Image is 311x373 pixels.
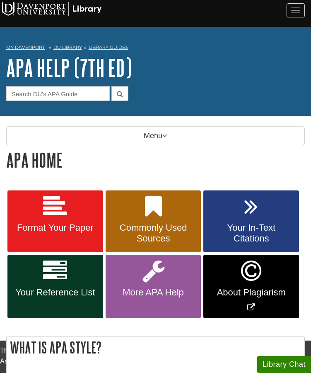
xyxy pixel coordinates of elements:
[210,222,293,244] span: Your In-Text Citations
[2,2,101,16] img: Davenport University Logo
[6,55,132,80] a: APA Help (7th Ed)
[210,287,293,298] span: About Plagiarism
[106,190,201,253] a: Commonly Used Sources
[203,255,299,318] a: Link opens in new window
[112,222,195,244] span: Commonly Used Sources
[6,86,110,101] input: Search DU's APA Guide
[106,255,201,318] a: More APA Help
[7,336,304,358] h2: What is APA Style?
[112,287,195,298] span: More APA Help
[6,126,305,145] p: Menu
[203,190,299,253] a: Your In-Text Citations
[257,356,311,373] button: Library Chat
[7,190,103,253] a: Format Your Paper
[6,149,305,171] h1: APA Home
[53,44,82,50] a: DU Library
[7,255,103,318] a: Your Reference List
[89,44,128,50] a: Library Guides
[14,222,97,233] span: Format Your Paper
[14,287,97,298] span: Your Reference List
[6,44,45,51] a: My Davenport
